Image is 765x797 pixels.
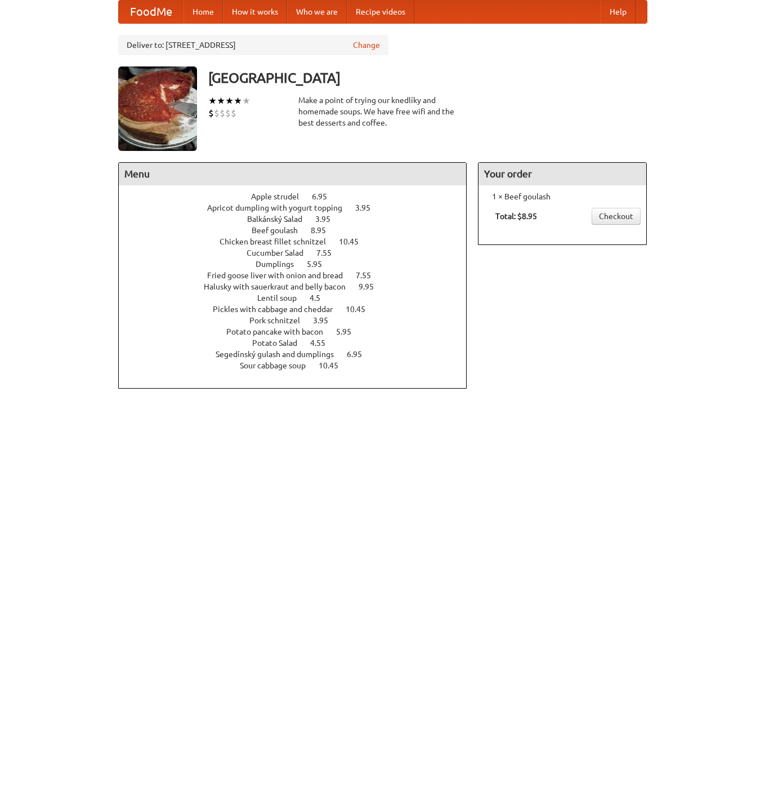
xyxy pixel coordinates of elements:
[225,107,231,119] li: $
[118,66,197,151] img: angular.jpg
[310,339,337,348] span: 4.55
[208,107,214,119] li: $
[213,305,386,314] a: Pickles with cabbage and cheddar 10.45
[601,1,636,23] a: Help
[220,107,225,119] li: $
[359,282,385,291] span: 9.95
[298,95,467,128] div: Make a point of trying our knedlíky and homemade soups. We have free wifi and the best desserts a...
[247,248,352,257] a: Cucumber Salad 7.55
[592,208,641,225] a: Checkout
[347,1,414,23] a: Recipe videos
[315,215,342,224] span: 3.95
[184,1,223,23] a: Home
[307,260,333,269] span: 5.95
[220,237,337,246] span: Chicken breast fillet schnitzel
[207,203,391,212] a: Apricot dumpling with yogurt topping 3.95
[226,327,372,336] a: Potato pancake with bacon 5.95
[484,191,641,202] li: 1 × Beef goulash
[242,95,250,107] li: ★
[287,1,347,23] a: Who we are
[216,350,345,359] span: Segedínský gulash and dumplings
[119,163,467,185] h4: Menu
[223,1,287,23] a: How it works
[249,316,349,325] a: Pork schnitzel 3.95
[247,215,314,224] span: Balkánský Salad
[252,226,309,235] span: Beef goulash
[256,260,343,269] a: Dumplings 5.95
[257,293,308,302] span: Lentil soup
[240,361,317,370] span: Sour cabbage soup
[251,192,310,201] span: Apple strudel
[319,361,350,370] span: 10.45
[355,203,382,212] span: 3.95
[252,339,308,348] span: Potato Salad
[312,192,338,201] span: 6.95
[256,260,305,269] span: Dumplings
[231,107,236,119] li: $
[213,305,344,314] span: Pickles with cabbage and cheddar
[252,339,346,348] a: Potato Salad 4.55
[495,212,537,221] b: Total: $8.95
[336,327,363,336] span: 5.95
[478,163,646,185] h4: Your order
[247,215,351,224] a: Balkánský Salad 3.95
[214,107,220,119] li: $
[249,316,311,325] span: Pork schnitzel
[234,95,242,107] li: ★
[339,237,370,246] span: 10.45
[247,248,315,257] span: Cucumber Salad
[311,226,337,235] span: 8.95
[347,350,373,359] span: 6.95
[252,226,347,235] a: Beef goulash 8.95
[356,271,382,280] span: 7.55
[226,327,334,336] span: Potato pancake with bacon
[207,203,354,212] span: Apricot dumpling with yogurt topping
[207,271,354,280] span: Fried goose liver with onion and bread
[225,95,234,107] li: ★
[216,350,383,359] a: Segedínský gulash and dumplings 6.95
[118,35,388,55] div: Deliver to: [STREET_ADDRESS]
[207,271,392,280] a: Fried goose liver with onion and bread 7.55
[220,237,379,246] a: Chicken breast fillet schnitzel 10.45
[208,95,217,107] li: ★
[310,293,332,302] span: 4.5
[208,66,647,89] h3: [GEOGRAPHIC_DATA]
[240,361,359,370] a: Sour cabbage soup 10.45
[257,293,341,302] a: Lentil soup 4.5
[346,305,377,314] span: 10.45
[353,39,380,51] a: Change
[316,248,343,257] span: 7.55
[313,316,339,325] span: 3.95
[204,282,357,291] span: Halusky with sauerkraut and belly bacon
[251,192,348,201] a: Apple strudel 6.95
[204,282,395,291] a: Halusky with sauerkraut and belly bacon 9.95
[119,1,184,23] a: FoodMe
[217,95,225,107] li: ★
